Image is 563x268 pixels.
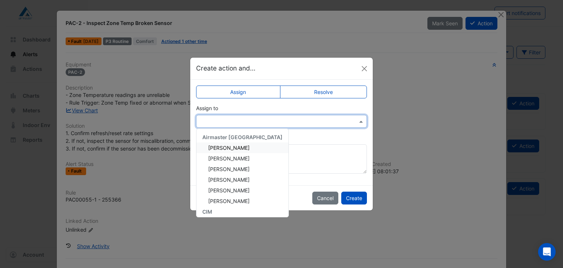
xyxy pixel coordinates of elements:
[208,145,250,151] span: [PERSON_NAME]
[202,134,283,140] span: Airmaster [GEOGRAPHIC_DATA]
[196,104,218,112] label: Assign to
[202,209,212,215] span: CIM
[312,192,338,204] button: Cancel
[208,187,250,193] span: [PERSON_NAME]
[280,86,367,98] label: Resolve
[196,86,280,98] label: Assign
[196,64,255,73] h5: Create action and...
[208,155,250,162] span: [PERSON_NAME]
[341,192,367,204] button: Create
[208,198,250,204] span: [PERSON_NAME]
[196,128,289,217] ng-dropdown-panel: Options list
[359,63,370,74] button: Close
[208,177,250,183] span: [PERSON_NAME]
[538,243,556,261] div: Open Intercom Messenger
[208,166,250,172] span: [PERSON_NAME]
